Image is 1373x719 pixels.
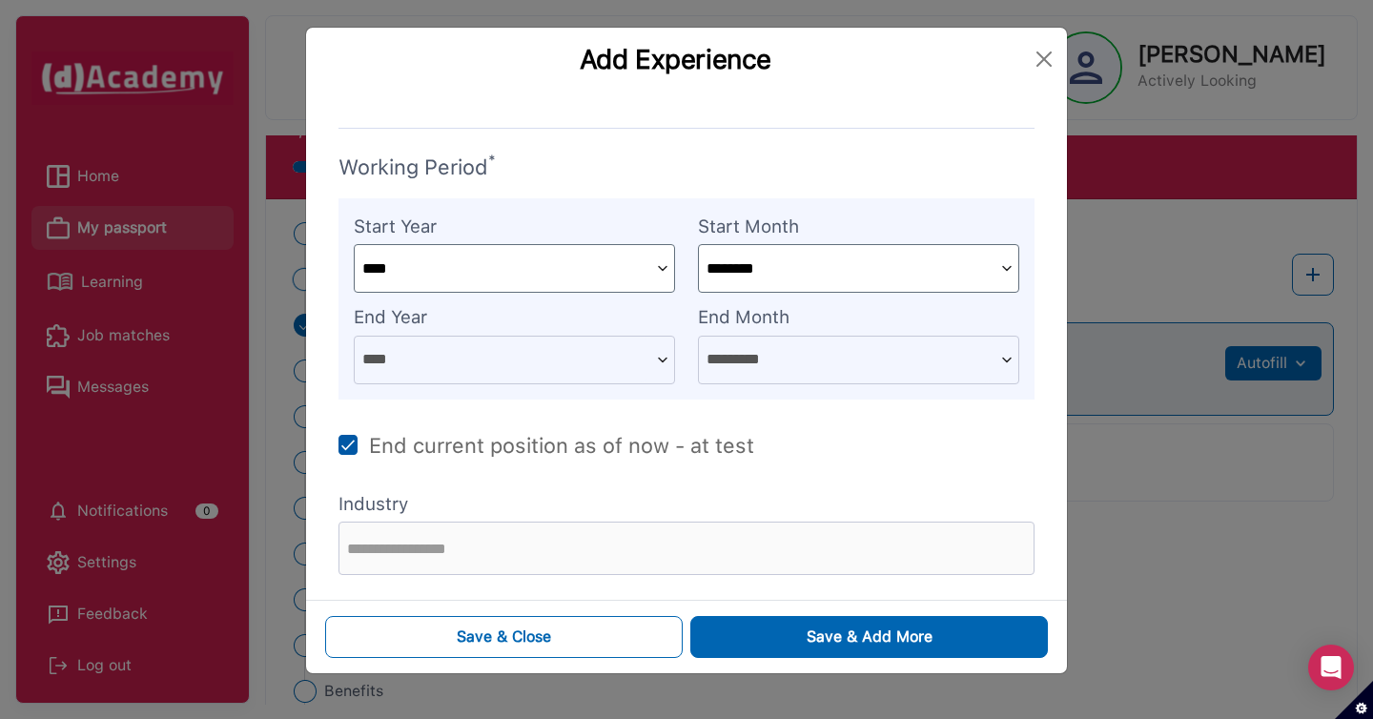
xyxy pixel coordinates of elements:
[354,304,675,332] label: End Year
[807,626,932,648] div: Save & Add More
[338,491,1035,519] label: Industry
[698,304,1019,332] label: End Month
[1029,44,1059,74] button: Close
[338,435,358,455] img: check
[651,245,674,292] img: ...
[325,616,683,658] button: Save & Close
[698,214,1019,241] label: Start Month
[321,43,1029,75] div: Add Experience
[1308,645,1354,690] div: Open Intercom Messenger
[995,337,1018,383] img: ...
[995,245,1018,292] img: ...
[690,616,1048,658] button: Save & Add More
[651,337,674,383] img: ...
[369,434,754,457] p: End current position as of now - at test
[354,214,675,241] label: Start Year
[1335,681,1373,719] button: Set cookie preferences
[457,626,551,648] div: Save & Close
[338,152,1035,183] label: Working Period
